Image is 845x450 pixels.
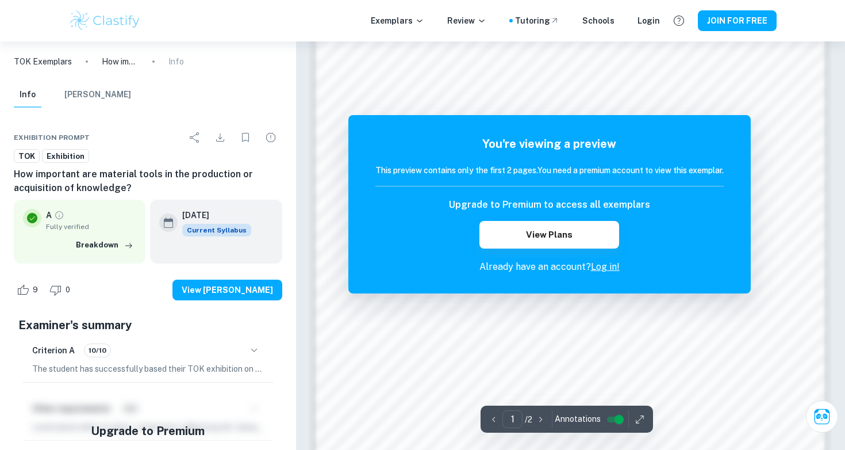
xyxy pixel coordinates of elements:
button: JOIN FOR FREE [698,10,777,31]
button: Ask Clai [806,401,838,433]
a: TOK Exemplars [14,55,72,68]
p: A [46,209,52,222]
button: Help and Feedback [669,11,689,30]
div: Dislike [47,281,76,299]
a: Tutoring [515,14,559,27]
div: Like [14,281,44,299]
h6: [DATE] [182,209,242,222]
h6: Criterion A [32,344,75,357]
button: [PERSON_NAME] [64,82,131,108]
button: Breakdown [73,237,136,254]
p: Info [168,55,184,68]
a: TOK [14,149,40,163]
h5: Examiner's summary [18,316,278,334]
button: Info [14,82,41,108]
span: Fully verified [46,222,136,232]
button: View Plans [479,221,619,249]
h6: This preview contains only the first 2 pages. You need a premium account to view this exemplar. [375,164,724,177]
span: Annotations [555,413,601,425]
a: Exhibition [42,149,89,163]
span: 9 [26,284,44,296]
span: TOK [14,151,39,162]
a: Log in! [591,261,620,272]
p: The student has successfully based their TOK exhibition on one of the 35 prompts released by the ... [32,363,264,375]
a: Schools [582,14,614,27]
p: Already have an account? [375,260,724,274]
img: Clastify logo [68,9,141,32]
h6: How important are material tools in the production or acquisition of knowledge? [14,167,282,195]
span: Exhibition [43,151,89,162]
span: 0 [59,284,76,296]
div: This exemplar is based on the current syllabus. Feel free to refer to it for inspiration/ideas wh... [182,224,251,237]
h6: Upgrade to Premium to access all exemplars [449,198,650,212]
h5: You're viewing a preview [375,135,724,152]
span: Exhibition Prompt [14,132,90,143]
p: How important are material tools in the production or acquisition of knowledge? [102,55,139,68]
p: Review [447,14,486,27]
a: Grade fully verified [54,210,64,220]
a: Login [637,14,660,27]
h5: Upgrade to Premium [91,422,205,440]
div: Share [183,126,206,149]
span: 10/10 [84,345,110,356]
div: Download [209,126,232,149]
div: Bookmark [234,126,257,149]
p: Exemplars [371,14,424,27]
button: View [PERSON_NAME] [172,280,282,300]
div: Report issue [259,126,282,149]
p: / 2 [525,413,532,426]
span: Current Syllabus [182,224,251,237]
